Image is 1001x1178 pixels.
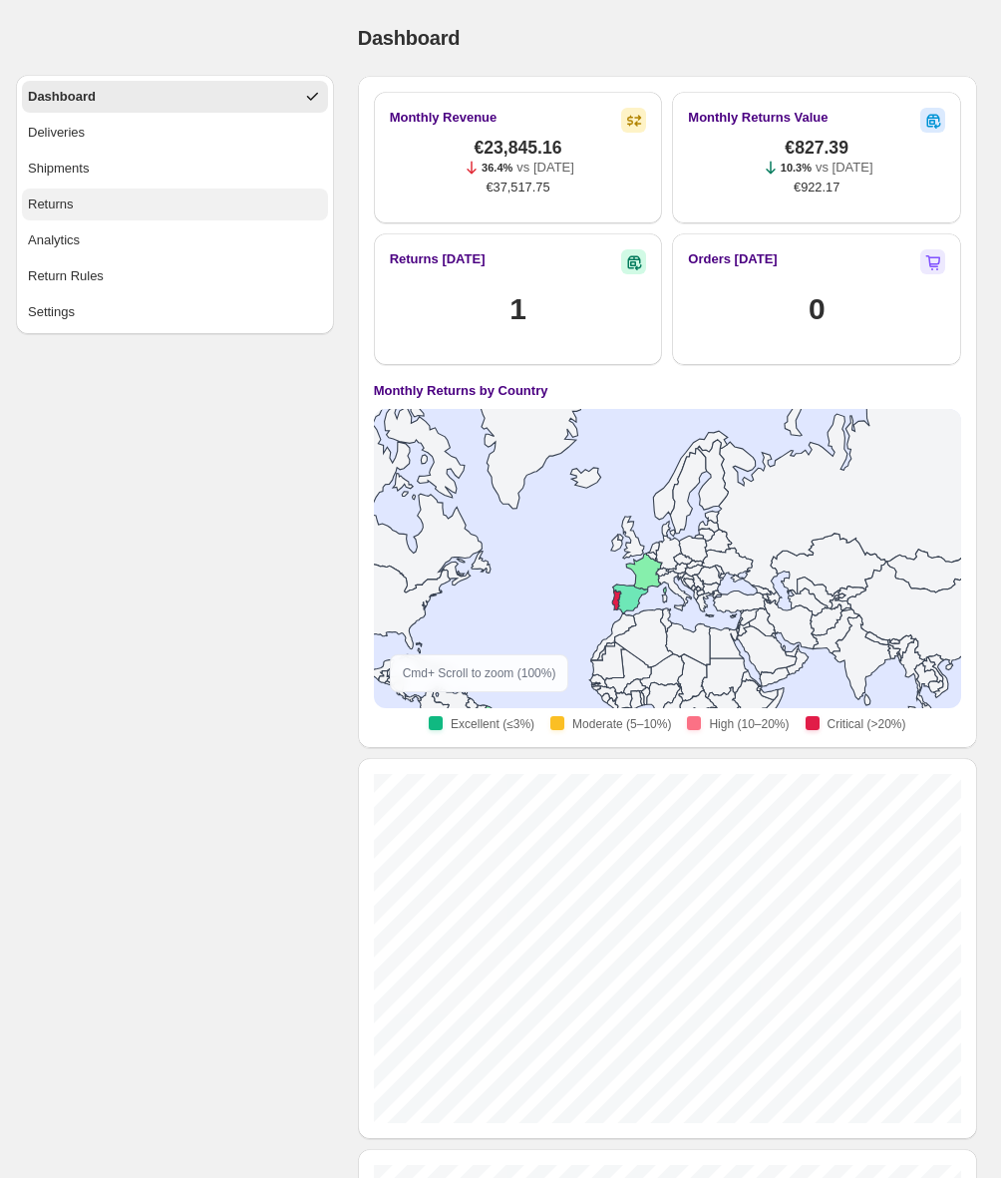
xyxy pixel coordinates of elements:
[22,189,328,220] button: Returns
[22,296,328,328] button: Settings
[28,123,85,143] div: Deliveries
[688,108,828,128] h2: Monthly Returns Value
[516,158,574,178] p: vs [DATE]
[28,159,89,179] div: Shipments
[816,158,873,178] p: vs [DATE]
[28,87,96,107] div: Dashboard
[374,381,548,401] h4: Monthly Returns by Country
[28,195,74,214] div: Returns
[22,153,328,185] button: Shipments
[781,162,812,174] span: 10.3%
[486,178,549,197] span: €37,517.75
[785,138,848,158] span: €827.39
[794,178,839,197] span: €922.17
[509,289,525,329] h1: 1
[474,138,561,158] span: €23,845.16
[390,108,498,128] h2: Monthly Revenue
[828,716,906,732] span: Critical (>20%)
[688,249,777,269] h2: Orders [DATE]
[22,81,328,113] button: Dashboard
[22,117,328,149] button: Deliveries
[358,27,461,49] span: Dashboard
[28,230,80,250] div: Analytics
[28,266,104,286] div: Return Rules
[390,654,569,692] div: Cmd + Scroll to zoom ( 100 %)
[572,716,671,732] span: Moderate (5–10%)
[482,162,512,174] span: 36.4%
[22,224,328,256] button: Analytics
[709,716,789,732] span: High (10–20%)
[390,249,486,269] h2: Returns [DATE]
[451,716,534,732] span: Excellent (≤3%)
[28,302,75,322] div: Settings
[22,260,328,292] button: Return Rules
[809,289,825,329] h1: 0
